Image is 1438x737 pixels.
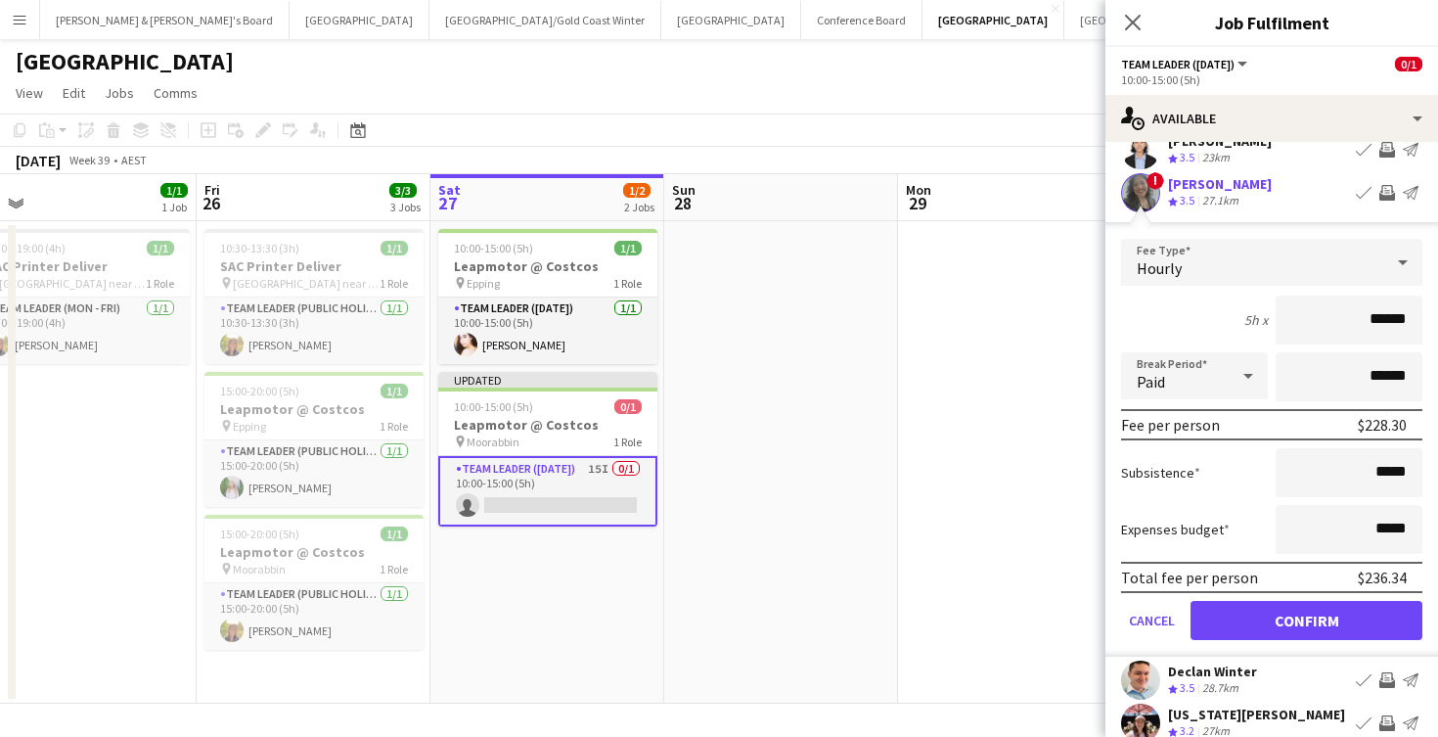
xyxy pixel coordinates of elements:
button: [GEOGRAPHIC_DATA] [290,1,429,39]
div: 28.7km [1198,680,1242,697]
button: [PERSON_NAME] & [PERSON_NAME]'s Board [40,1,290,39]
span: 26 [202,192,220,214]
div: 23km [1198,150,1234,166]
span: 1/1 [381,241,408,255]
div: 10:30-13:30 (3h)1/1SAC Printer Deliver [GEOGRAPHIC_DATA] near [GEOGRAPHIC_DATA]1 RoleTeam Leader ... [204,229,424,364]
span: 1 Role [380,419,408,434]
div: [DATE] [16,151,61,170]
span: 1/1 [381,384,408,398]
button: Cancel [1121,601,1183,640]
h3: Leapmotor @ Costcos [204,400,424,418]
span: 27 [435,192,461,214]
span: 1/1 [614,241,642,255]
div: [US_STATE][PERSON_NAME] [1168,706,1345,723]
span: 1/1 [381,527,408,541]
a: Edit [55,80,93,106]
div: Available [1105,95,1438,142]
button: [GEOGRAPHIC_DATA] [1064,1,1204,39]
div: Updated [438,372,657,388]
span: Comms [154,84,198,102]
span: [GEOGRAPHIC_DATA] near [GEOGRAPHIC_DATA] [233,276,380,291]
div: 1 Job [161,200,187,214]
span: Team Leader (Saturday) [1121,57,1235,71]
span: 3.5 [1180,150,1194,164]
div: Fee per person [1121,415,1220,435]
div: 15:00-20:00 (5h)1/1Leapmotor @ Costcos Moorabbin1 RoleTeam Leader (Public Holiday)1/115:00-20:00 ... [204,515,424,650]
app-card-role: Team Leader ([DATE])15I0/110:00-15:00 (5h) [438,456,657,527]
span: 1 Role [613,276,642,291]
span: 10:30-13:30 (3h) [220,241,299,255]
span: 1 Role [380,276,408,291]
span: 3.5 [1180,680,1194,695]
h1: [GEOGRAPHIC_DATA] [16,47,234,76]
span: Mon [906,181,931,199]
div: $228.30 [1358,415,1407,435]
span: Epping [233,419,266,434]
span: Moorabbin [233,562,286,576]
div: 3 Jobs [390,200,421,214]
app-card-role: Team Leader (Public Holiday)1/115:00-20:00 (5h)[PERSON_NAME] [204,440,424,507]
h3: Leapmotor @ Costcos [204,543,424,561]
button: [GEOGRAPHIC_DATA]/Gold Coast Winter [429,1,661,39]
span: 15:00-20:00 (5h) [220,527,299,541]
label: Expenses budget [1121,521,1230,538]
div: [PERSON_NAME] [1168,175,1272,193]
span: 3/3 [389,183,417,198]
button: Team Leader ([DATE]) [1121,57,1250,71]
span: 1 Role [613,435,642,449]
span: View [16,84,43,102]
h3: Leapmotor @ Costcos [438,416,657,434]
h3: Job Fulfilment [1105,10,1438,35]
span: 1 Role [380,562,408,576]
span: 1/1 [147,241,174,255]
span: ! [1146,172,1164,190]
div: [PERSON_NAME] [1168,132,1272,150]
label: Subsistence [1121,464,1200,482]
app-card-role: Team Leader (Public Holiday)1/110:30-13:30 (3h)[PERSON_NAME] [204,298,424,364]
app-job-card: Updated10:00-15:00 (5h)0/1Leapmotor @ Costcos Moorabbin1 RoleTeam Leader ([DATE])15I0/110:00-15:0... [438,372,657,527]
span: Week 39 [65,153,113,167]
button: [GEOGRAPHIC_DATA] [661,1,801,39]
span: 3.5 [1180,193,1194,207]
h3: SAC Printer Deliver [204,257,424,275]
span: Paid [1137,372,1165,392]
span: Jobs [105,84,134,102]
div: AEST [121,153,147,167]
span: Hourly [1137,258,1182,278]
span: Fri [204,181,220,199]
div: 27.1km [1198,193,1242,209]
div: Total fee per person [1121,568,1258,587]
span: 0/1 [1395,57,1422,71]
button: [GEOGRAPHIC_DATA] [922,1,1064,39]
span: 29 [903,192,931,214]
span: 10:00-15:00 (5h) [454,241,533,255]
app-card-role: Team Leader ([DATE])1/110:00-15:00 (5h)[PERSON_NAME] [438,298,657,364]
div: 5h x [1244,311,1268,329]
span: Sat [438,181,461,199]
h3: Leapmotor @ Costcos [438,257,657,275]
span: 1/1 [160,183,188,198]
button: Confirm [1191,601,1422,640]
app-job-card: 10:00-15:00 (5h)1/1Leapmotor @ Costcos Epping1 RoleTeam Leader ([DATE])1/110:00-15:00 (5h)[PERSON... [438,229,657,364]
span: 1 Role [146,276,174,291]
div: 10:00-15:00 (5h) [1121,72,1422,87]
span: 0/1 [614,399,642,414]
a: Jobs [97,80,142,106]
span: Sun [672,181,696,199]
div: $236.34 [1358,568,1407,587]
span: 15:00-20:00 (5h) [220,384,299,398]
button: Conference Board [801,1,922,39]
app-card-role: Team Leader (Public Holiday)1/115:00-20:00 (5h)[PERSON_NAME] [204,583,424,650]
span: Moorabbin [467,435,519,449]
span: 28 [669,192,696,214]
a: Comms [146,80,205,106]
app-job-card: 15:00-20:00 (5h)1/1Leapmotor @ Costcos Epping1 RoleTeam Leader (Public Holiday)1/115:00-20:00 (5h... [204,372,424,507]
span: 10:00-15:00 (5h) [454,399,533,414]
span: Epping [467,276,500,291]
span: 1/2 [623,183,651,198]
div: 2 Jobs [624,200,654,214]
div: Declan Winter [1168,663,1257,680]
